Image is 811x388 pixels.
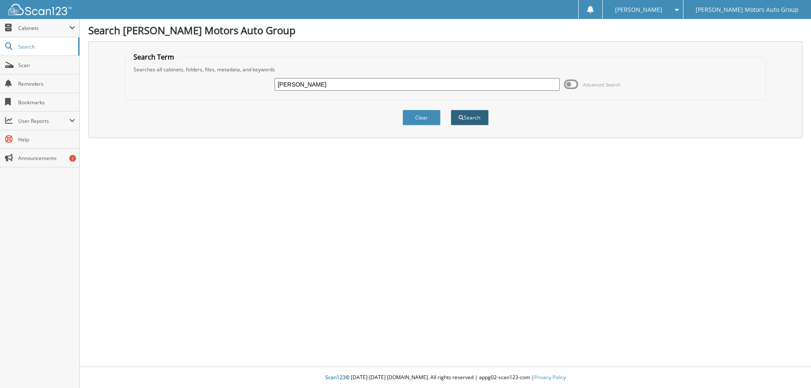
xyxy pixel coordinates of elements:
[80,367,811,388] div: © [DATE]-[DATE] [DOMAIN_NAME]. All rights reserved | appg02-scan123-com |
[18,99,75,106] span: Bookmarks
[8,4,72,15] img: scan123-logo-white.svg
[325,374,346,381] span: Scan123
[18,80,75,87] span: Reminders
[583,81,620,88] span: Advanced Search
[18,62,75,69] span: Scan
[18,24,69,32] span: Cabinets
[769,347,811,388] iframe: Chat Widget
[696,7,799,12] span: [PERSON_NAME] Motors Auto Group
[534,374,566,381] a: Privacy Policy
[18,43,74,50] span: Search
[18,117,69,125] span: User Reports
[403,110,441,125] button: Clear
[18,136,75,143] span: Help
[129,66,762,73] div: Searches all cabinets, folders, files, metadata, and keywords
[69,155,76,162] div: 1
[615,7,662,12] span: [PERSON_NAME]
[129,52,178,62] legend: Search Term
[18,155,75,162] span: Announcements
[88,23,803,37] h1: Search [PERSON_NAME] Motors Auto Group
[451,110,489,125] button: Search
